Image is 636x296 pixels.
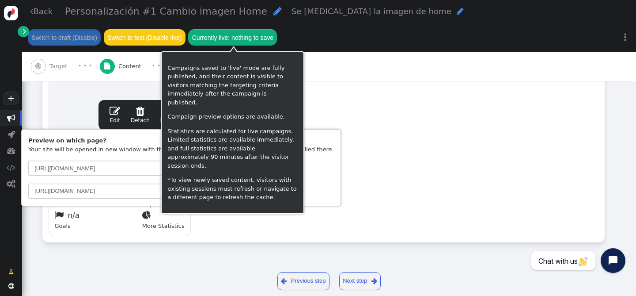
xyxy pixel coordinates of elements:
[31,52,100,81] a:  Target · · ·
[55,209,142,231] div: Goals
[68,211,79,220] span: n/a
[8,268,14,277] span: 
[4,6,19,20] img: logo-icon.svg
[281,276,287,286] span: 
[142,209,185,231] div: More Statistics
[152,61,166,72] div: · · ·
[26,134,337,157] td: Your site will be opened in new window with this action triggered. Personyze code must be install...
[131,106,150,124] a: Detach
[3,265,19,280] a: 
[371,276,377,286] span: 
[291,7,451,16] span: Se [MEDICAL_DATA] la imagen de home
[131,106,150,116] span: 
[457,7,464,15] span: 
[65,6,267,17] span: Personalización #1 Cambio imagen Home
[100,52,174,81] a:  Content · · ·
[7,146,15,155] span: 
[55,211,66,219] span: 
[49,62,71,71] span: Target
[104,63,110,69] span: 
[167,127,298,170] p: Statistics are calculated for live campaigns. Limited statistics are available immediately, and f...
[615,24,636,50] a: ⋮
[23,27,26,36] span: 
[167,176,298,202] p: *To view newly saved content, visitors with existing sessions must refresh or navigate to a diffe...
[160,106,179,116] span: 
[142,211,154,219] span: 
[167,112,298,121] p: Campaign preview options are available.
[167,64,298,107] p: Campaigns saved to 'live' mode are fully published, and their content is visible to visitors matc...
[30,5,53,17] a: Back
[160,106,179,124] span: Preview
[7,180,15,188] span: 
[7,114,15,122] span: 
[110,106,120,124] a: Edit
[131,106,150,123] span: Detach
[28,137,106,144] b: Preview on which page?
[4,92,19,105] a: +
[78,61,92,72] div: · · ·
[8,283,14,289] span: 
[18,26,29,37] a: 
[28,29,101,45] button: Switch to draft (Disable)
[277,272,330,290] a: Previous step
[273,6,282,16] span: 
[30,7,33,15] span: 
[35,63,41,69] span: 
[104,29,185,45] button: Switch to test (Disable live)
[339,272,381,290] a: Next step
[7,163,15,172] span: 
[160,106,179,124] a: Preview
[110,106,120,116] span: 
[188,29,277,45] button: Currently live: nothing to save
[118,62,145,71] span: Content
[8,130,15,138] span: 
